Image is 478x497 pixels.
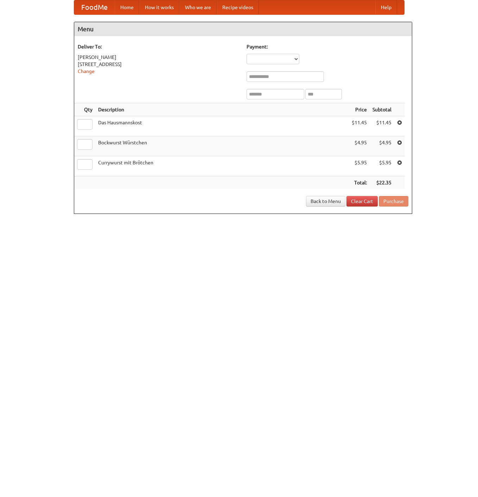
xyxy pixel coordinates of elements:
[349,116,370,136] td: $11.45
[217,0,259,14] a: Recipe videos
[370,116,394,136] td: $11.45
[115,0,139,14] a: Home
[74,103,95,116] th: Qty
[78,61,240,68] div: [STREET_ADDRESS]
[74,22,412,36] h4: Menu
[349,156,370,176] td: $5.95
[95,156,349,176] td: Currywurst mit Brötchen
[349,136,370,156] td: $4.95
[78,43,240,50] h5: Deliver To:
[349,176,370,189] th: Total:
[306,196,345,207] a: Back to Menu
[247,43,408,50] h5: Payment:
[78,68,95,74] a: Change
[379,196,408,207] button: Purchase
[78,54,240,61] div: [PERSON_NAME]
[95,136,349,156] td: Bockwurst Würstchen
[179,0,217,14] a: Who we are
[375,0,397,14] a: Help
[346,196,378,207] a: Clear Cart
[139,0,179,14] a: How it works
[370,103,394,116] th: Subtotal
[349,103,370,116] th: Price
[95,116,349,136] td: Das Hausmannskost
[95,103,349,116] th: Description
[370,176,394,189] th: $22.35
[370,156,394,176] td: $5.95
[74,0,115,14] a: FoodMe
[370,136,394,156] td: $4.95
